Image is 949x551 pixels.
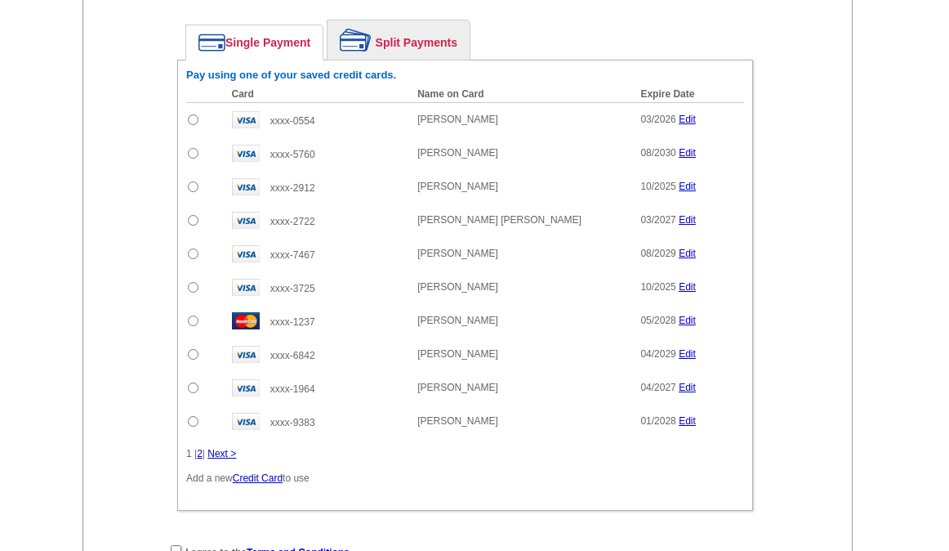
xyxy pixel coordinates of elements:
div: 1 | | [186,446,744,461]
span: xxxx-7467 [270,249,315,261]
span: [PERSON_NAME] [417,281,498,293]
span: xxxx-2722 [270,216,315,227]
a: Single Payment [186,25,323,60]
span: [PERSON_NAME] [417,415,498,427]
img: visa.gif [232,279,260,296]
img: mast.gif [232,312,260,329]
th: Card [224,86,410,103]
img: visa.gif [232,413,260,430]
span: 03/2026 [640,114,675,125]
span: xxxx-9383 [270,417,315,428]
img: single-payment.png [198,34,225,52]
a: Credit Card [233,473,283,484]
span: [PERSON_NAME] [417,348,498,360]
img: visa.gif [232,111,260,128]
img: visa.gif [232,379,260,396]
span: [PERSON_NAME] [417,114,498,125]
span: [PERSON_NAME] [417,147,498,159]
span: xxxx-1237 [270,316,315,328]
img: visa.gif [232,245,260,262]
img: visa.gif [232,178,260,195]
span: xxxx-0554 [270,115,315,127]
span: xxxx-2912 [270,182,315,194]
span: xxxx-5760 [270,149,315,160]
img: visa.gif [232,212,260,229]
span: [PERSON_NAME] [417,181,498,192]
span: xxxx-1964 [270,383,315,395]
h6: Pay using one of your saved credit cards. [186,69,744,82]
p: Add a new to use [186,471,744,486]
img: visa.gif [232,145,260,162]
th: Expire Date [632,86,744,103]
span: [PERSON_NAME] [PERSON_NAME] [417,214,581,226]
span: xxxx-6842 [270,350,315,361]
th: Name on Card [409,86,632,103]
a: 2 [197,448,203,459]
a: Split Payments [327,20,470,60]
span: [PERSON_NAME] [417,382,498,393]
iframe: LiveChat chat widget [622,171,949,551]
img: split-payment.png [340,29,372,52]
span: xxxx-3725 [270,283,315,294]
img: visa.gif [232,346,260,363]
a: Edit [679,147,696,159]
a: Edit [679,114,696,125]
span: [PERSON_NAME] [417,248,498,259]
a: Next > [207,448,236,459]
span: [PERSON_NAME] [417,315,498,326]
span: 08/2030 [640,147,675,159]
